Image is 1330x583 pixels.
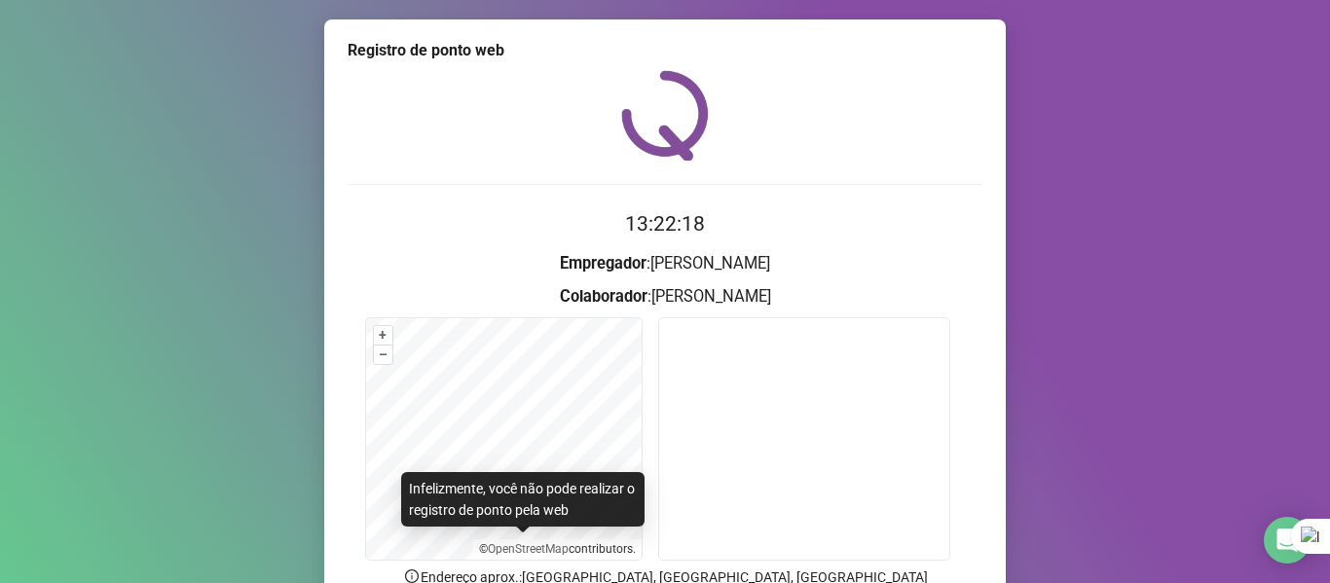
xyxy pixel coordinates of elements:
[374,346,392,364] button: –
[560,287,647,306] strong: Colaborador
[621,70,709,161] img: QRPoint
[488,542,569,556] a: OpenStreetMap
[560,254,647,273] strong: Empregador
[479,542,636,556] li: © contributors.
[348,251,982,276] h3: : [PERSON_NAME]
[625,212,705,236] time: 13:22:18
[348,39,982,62] div: Registro de ponto web
[1264,517,1311,564] div: Open Intercom Messenger
[374,326,392,345] button: +
[348,284,982,310] h3: : [PERSON_NAME]
[401,472,645,527] div: Infelizmente, você não pode realizar o registro de ponto pela web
